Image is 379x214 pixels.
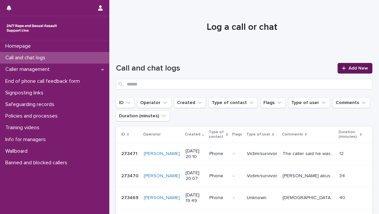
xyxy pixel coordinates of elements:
[339,129,358,141] p: Duration (minutes)
[116,97,135,108] button: ID
[283,194,336,201] p: Male caller. Strong Scottish accent. Feels he was stalked and abused by his previous girlfriend. ...
[246,131,270,138] p: Type of user
[233,195,242,201] p: -
[339,150,345,157] p: 12
[3,66,55,73] p: Caller management
[247,173,277,179] p: Victim/survivor
[209,195,227,201] p: Phone
[339,172,346,179] p: 34
[121,172,140,179] p: 273470
[3,101,60,108] p: Safeguarding records
[233,173,242,179] p: -
[3,136,51,143] p: Info for managers
[338,63,372,74] a: Add New
[3,78,85,84] p: End of phone call feedback form
[339,194,347,201] p: 40
[283,172,336,179] p: Steve abused in childhood and also had a traumatic childhood out with of that. Steve holds some s...
[3,90,49,96] p: Signposting links
[349,66,368,71] span: Add New
[186,148,204,160] p: [DATE] 20:10
[233,151,242,157] p: -
[116,143,372,165] tr: 273471273471 [PERSON_NAME] [DATE] 20:10Phone-Victim/survivorThe caller said he was abused by his ...
[185,131,200,138] p: Created
[209,151,227,157] p: Phone
[116,165,372,187] tr: 273470273470 [PERSON_NAME] [DATE] 20:07Phone-Victim/survivor[PERSON_NAME] abused in childhood and...
[144,151,180,157] a: [PERSON_NAME]
[3,113,63,119] p: Policies and processes
[3,43,36,49] p: Homepage
[283,150,336,157] p: The caller said he was abused by his sister and hung up after going into some detail.
[137,97,171,108] button: Operator
[121,150,139,157] p: 273471
[3,125,45,131] p: Training videos
[3,160,73,166] p: Banned and blocked callers
[247,151,277,157] p: Victim/survivor
[5,22,58,35] img: rhQMoQhaT3yELyF149Cw
[116,187,372,209] tr: 273469273469 [PERSON_NAME] [DATE] 19:49Phone-Unknown[DEMOGRAPHIC_DATA] caller. Strong Scottish ac...
[333,97,370,108] button: Comments
[209,97,258,108] button: Type of contact
[232,131,242,138] p: Flags
[116,79,372,89] input: Search
[209,129,224,141] p: Type of contact
[116,64,334,73] h1: Call and chat logs
[116,111,170,121] button: Duration (minutes)
[288,97,330,108] button: Type of user
[282,131,303,138] p: Comments
[260,97,286,108] button: Flags
[121,131,125,138] p: ID
[3,148,33,154] p: Wallboard
[143,131,161,138] p: Operator
[121,194,140,201] p: 273469
[209,173,227,179] p: Phone
[3,55,51,61] p: Call and chat logs
[144,173,180,179] a: [PERSON_NAME]
[247,195,277,201] p: Unknown
[186,192,204,204] p: [DATE] 19:49
[144,195,180,201] a: [PERSON_NAME]
[186,170,204,182] p: [DATE] 20:07
[174,97,206,108] button: Created
[116,22,368,33] h1: Log a call or chat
